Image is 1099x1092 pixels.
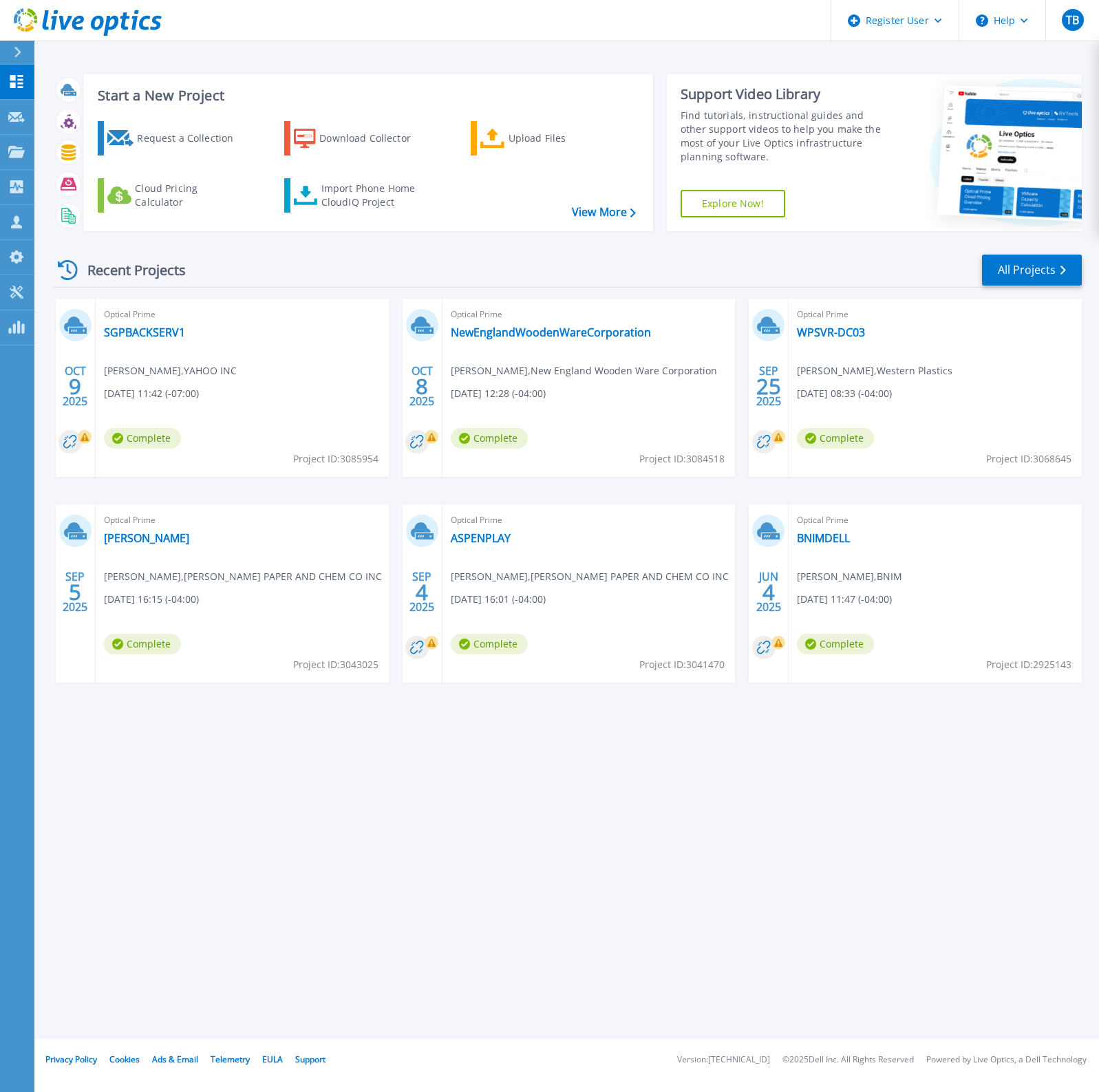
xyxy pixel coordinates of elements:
li: © 2025 Dell Inc. All Rights Reserved [782,1056,914,1064]
span: Optical Prime [451,513,727,528]
span: Project ID: 3085954 [293,451,378,467]
span: [PERSON_NAME] , [PERSON_NAME] PAPER AND CHEM CO INC [104,569,382,584]
div: Recent Projects [53,253,204,287]
span: [DATE] 11:42 (-07:00) [104,386,199,401]
a: Support [295,1053,326,1065]
span: Optical Prime [104,307,381,322]
a: ASPENPLAY [451,531,511,545]
a: Cloud Pricing Calculator [98,178,251,213]
span: [PERSON_NAME] , New England Wooden Ware Corporation [451,363,717,378]
span: Complete [104,634,181,654]
span: [DATE] 16:01 (-04:00) [451,592,546,607]
a: [PERSON_NAME] [104,531,189,545]
span: Project ID: 2925143 [986,657,1071,672]
div: OCT 2025 [62,361,88,411]
span: 8 [416,381,428,392]
span: [DATE] 12:28 (-04:00) [451,386,546,401]
a: Request a Collection [98,121,251,156]
span: Project ID: 3043025 [293,657,378,672]
a: Explore Now! [681,190,785,217]
span: Project ID: 3041470 [639,657,725,672]
span: [PERSON_NAME] , YAHOO INC [104,363,237,378]
a: BNIMDELL [797,531,850,545]
span: Complete [104,428,181,449]
span: [DATE] 08:33 (-04:00) [797,386,892,401]
span: 5 [69,586,81,598]
span: Optical Prime [797,513,1074,528]
div: Support Video Library [681,85,890,103]
div: Request a Collection [137,125,247,152]
a: View More [572,206,636,219]
span: [DATE] 16:15 (-04:00) [104,592,199,607]
span: Complete [797,634,874,654]
li: Version: [TECHNICAL_ID] [677,1056,770,1064]
a: Ads & Email [152,1053,198,1065]
span: [PERSON_NAME] , Western Plastics [797,363,952,378]
a: SGPBACKSERV1 [104,325,185,339]
span: Project ID: 3084518 [639,451,725,467]
a: Cookies [109,1053,140,1065]
a: All Projects [982,255,1082,286]
div: SEP 2025 [756,361,782,411]
h3: Start a New Project [98,88,635,103]
a: Privacy Policy [45,1053,97,1065]
div: SEP 2025 [409,567,435,617]
span: Optical Prime [104,513,381,528]
span: TB [1066,14,1079,25]
span: Optical Prime [797,307,1074,322]
div: JUN 2025 [756,567,782,617]
a: Download Collector [284,121,438,156]
span: Project ID: 3068645 [986,451,1071,467]
span: [DATE] 11:47 (-04:00) [797,592,892,607]
span: Optical Prime [451,307,727,322]
a: Upload Files [471,121,624,156]
div: SEP 2025 [62,567,88,617]
span: Complete [451,634,528,654]
div: Download Collector [319,125,429,152]
a: NewEnglandWoodenWareCorporation [451,325,651,339]
div: Cloud Pricing Calculator [135,182,245,209]
span: 4 [762,586,775,598]
a: WPSVR-DC03 [797,325,865,339]
span: Complete [451,428,528,449]
span: 25 [756,381,781,392]
span: 4 [416,586,428,598]
span: 9 [69,381,81,392]
div: OCT 2025 [409,361,435,411]
span: Complete [797,428,874,449]
div: Upload Files [509,125,619,152]
a: EULA [262,1053,283,1065]
span: [PERSON_NAME] , [PERSON_NAME] PAPER AND CHEM CO INC [451,569,729,584]
a: Telemetry [211,1053,250,1065]
li: Powered by Live Optics, a Dell Technology [926,1056,1087,1064]
span: [PERSON_NAME] , BNIM [797,569,902,584]
div: Import Phone Home CloudIQ Project [321,182,429,209]
div: Find tutorials, instructional guides and other support videos to help you make the most of your L... [681,109,890,164]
